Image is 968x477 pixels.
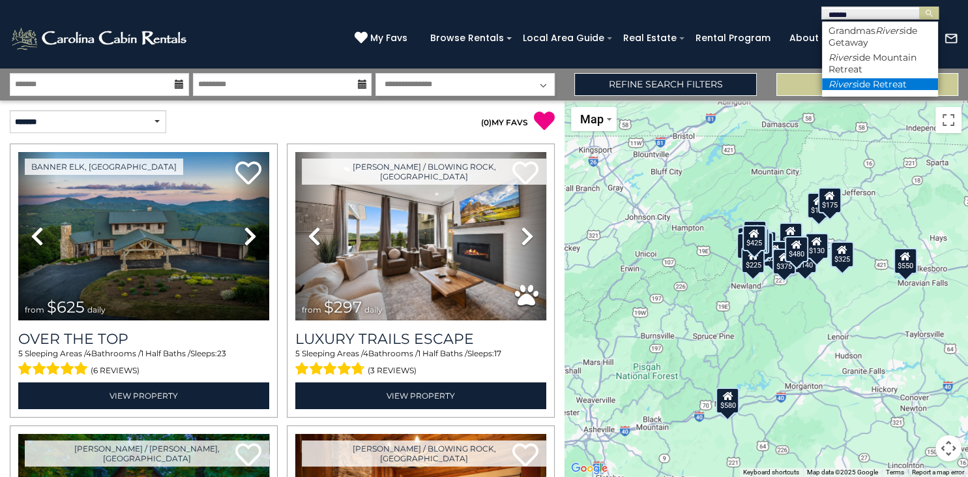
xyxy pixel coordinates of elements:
[295,330,546,348] a: Luxury Trails Escape
[574,73,756,96] a: Refine Search Filters
[18,348,269,379] div: Sleeping Areas / Bathrooms / Sleeps:
[737,232,760,258] div: $230
[368,362,417,379] span: (3 reviews)
[141,348,190,358] span: 1 Half Baths /
[295,152,546,320] img: thumbnail_168695581.jpeg
[793,247,816,273] div: $140
[568,460,611,477] a: Open this area in Google Maps (opens a new window)
[484,117,489,127] span: 0
[746,227,769,253] div: $165
[763,240,787,266] div: $230
[822,25,938,48] li: Grandmas ide Getaway
[807,192,830,219] div: $175
[894,247,917,273] div: $550
[822,52,938,75] li: ide Mountain Retreat
[689,28,777,48] a: Rental Program
[886,469,904,476] a: Terms (opens in new tab)
[295,382,546,409] a: View Property
[302,440,546,467] a: [PERSON_NAME] / Blowing Rock, [GEOGRAPHIC_DATA]
[830,241,854,268] div: $297
[778,223,802,249] div: $349
[772,248,796,274] div: $375
[295,348,546,379] div: Sleeping Areas / Bathrooms / Sleeps:
[741,247,765,273] div: $225
[91,362,139,379] span: (6 reviews)
[481,117,528,127] a: (0)MY FAVS
[875,25,903,37] em: Rivers
[18,348,23,358] span: 5
[355,31,411,46] a: My Favs
[829,78,857,90] em: Rivers
[424,28,510,48] a: Browse Rentals
[912,469,964,476] a: Report a map error
[302,305,321,315] span: from
[785,236,808,262] div: $480
[568,460,611,477] img: Google
[516,28,611,48] a: Local Area Guide
[25,159,183,175] a: Banner Elk, [GEOGRAPHIC_DATA]
[829,52,857,63] em: Rivers
[494,348,501,358] span: 17
[217,348,226,358] span: 23
[742,220,766,246] div: $125
[481,117,491,127] span: ( )
[571,107,617,131] button: Change map style
[822,78,938,90] li: ide Retreat
[818,187,842,213] div: $175
[944,31,958,46] img: mail-regular-white.png
[364,305,383,315] span: daily
[18,382,269,409] a: View Property
[18,330,269,348] a: Over The Top
[18,152,269,320] img: thumbnail_167153549.jpeg
[744,227,767,253] div: $535
[418,348,467,358] span: 1 Half Baths /
[805,233,829,259] div: $130
[25,440,269,467] a: [PERSON_NAME] / [PERSON_NAME], [GEOGRAPHIC_DATA]
[742,224,765,251] div: $425
[25,305,44,315] span: from
[324,298,362,316] span: $297
[86,348,91,358] span: 4
[10,25,190,52] img: White-1-2.png
[749,232,772,258] div: $215
[302,159,546,185] a: [PERSON_NAME] / Blowing Rock, [GEOGRAPHIC_DATA]
[617,28,683,48] a: Real Estate
[580,112,604,126] span: Map
[830,241,853,268] div: $325
[370,31,407,45] span: My Favs
[935,435,961,461] button: Map camera controls
[743,468,799,477] button: Keyboard shortcuts
[783,28,825,48] a: About
[363,348,368,358] span: 4
[87,305,106,315] span: daily
[47,298,85,316] span: $625
[935,107,961,133] button: Toggle fullscreen view
[807,469,878,476] span: Map data ©2025 Google
[716,387,739,413] div: $580
[295,348,300,358] span: 5
[776,73,958,96] button: Update Results
[235,160,261,188] a: Add to favorites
